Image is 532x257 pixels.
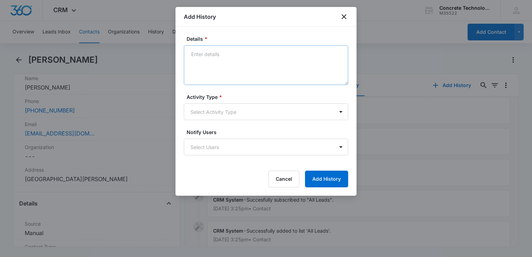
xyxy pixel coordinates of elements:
[187,93,351,101] label: Activity Type
[268,171,299,187] button: Cancel
[340,13,348,21] button: close
[305,171,348,187] button: Add History
[187,35,351,42] label: Details
[187,128,351,136] label: Notify Users
[184,13,216,21] h1: Add History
